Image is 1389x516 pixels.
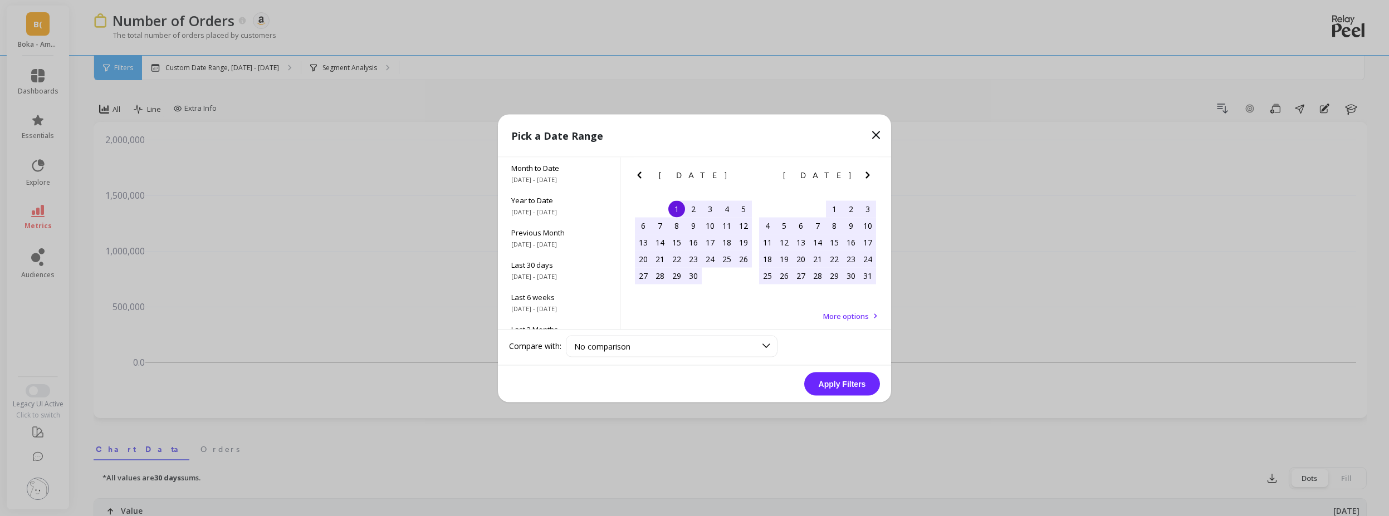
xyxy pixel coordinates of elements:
[702,217,718,234] div: Choose Thursday, April 10th, 2025
[843,200,859,217] div: Choose Friday, May 2nd, 2025
[635,234,652,250] div: Choose Sunday, April 13th, 2025
[757,168,775,186] button: Previous Month
[859,250,876,267] div: Choose Saturday, May 24th, 2025
[702,200,718,217] div: Choose Thursday, April 3rd, 2025
[843,234,859,250] div: Choose Friday, May 16th, 2025
[776,217,793,234] div: Choose Monday, May 5th, 2025
[793,267,809,284] div: Choose Tuesday, May 27th, 2025
[635,267,652,284] div: Choose Sunday, April 27th, 2025
[718,234,735,250] div: Choose Friday, April 18th, 2025
[511,163,607,173] span: Month to Date
[668,267,685,284] div: Choose Tuesday, April 29th, 2025
[718,217,735,234] div: Choose Friday, April 11th, 2025
[511,239,607,248] span: [DATE] - [DATE]
[809,267,826,284] div: Choose Wednesday, May 28th, 2025
[652,234,668,250] div: Choose Monday, April 14th, 2025
[511,195,607,205] span: Year to Date
[843,267,859,284] div: Choose Friday, May 30th, 2025
[652,250,668,267] div: Choose Monday, April 21st, 2025
[668,200,685,217] div: Choose Tuesday, April 1st, 2025
[685,250,702,267] div: Choose Wednesday, April 23rd, 2025
[511,304,607,313] span: [DATE] - [DATE]
[511,127,603,143] p: Pick a Date Range
[702,234,718,250] div: Choose Thursday, April 17th, 2025
[783,170,853,179] span: [DATE]
[859,234,876,250] div: Choose Saturday, May 17th, 2025
[574,341,630,351] span: No comparison
[718,250,735,267] div: Choose Friday, April 25th, 2025
[826,234,843,250] div: Choose Thursday, May 15th, 2025
[735,217,752,234] div: Choose Saturday, April 12th, 2025
[804,372,880,395] button: Apply Filters
[668,250,685,267] div: Choose Tuesday, April 22nd, 2025
[735,250,752,267] div: Choose Saturday, April 26th, 2025
[635,200,752,284] div: month 2025-04
[793,250,809,267] div: Choose Tuesday, May 20th, 2025
[826,250,843,267] div: Choose Thursday, May 22nd, 2025
[511,324,607,334] span: Last 3 Months
[633,168,651,186] button: Previous Month
[859,267,876,284] div: Choose Saturday, May 31st, 2025
[859,200,876,217] div: Choose Saturday, May 3rd, 2025
[668,217,685,234] div: Choose Tuesday, April 8th, 2025
[759,267,776,284] div: Choose Sunday, May 25th, 2025
[826,200,843,217] div: Choose Thursday, May 1st, 2025
[635,217,652,234] div: Choose Sunday, April 6th, 2025
[511,175,607,184] span: [DATE] - [DATE]
[509,341,561,352] label: Compare with:
[685,217,702,234] div: Choose Wednesday, April 9th, 2025
[759,200,876,284] div: month 2025-05
[718,200,735,217] div: Choose Friday, April 4th, 2025
[735,200,752,217] div: Choose Saturday, April 5th, 2025
[702,250,718,267] div: Choose Thursday, April 24th, 2025
[511,227,607,237] span: Previous Month
[776,250,793,267] div: Choose Monday, May 19th, 2025
[809,217,826,234] div: Choose Wednesday, May 7th, 2025
[685,200,702,217] div: Choose Wednesday, April 2nd, 2025
[635,250,652,267] div: Choose Sunday, April 20th, 2025
[793,234,809,250] div: Choose Tuesday, May 13th, 2025
[685,234,702,250] div: Choose Wednesday, April 16th, 2025
[511,207,607,216] span: [DATE] - [DATE]
[793,217,809,234] div: Choose Tuesday, May 6th, 2025
[735,234,752,250] div: Choose Saturday, April 19th, 2025
[759,234,776,250] div: Choose Sunday, May 11th, 2025
[776,234,793,250] div: Choose Monday, May 12th, 2025
[826,267,843,284] div: Choose Thursday, May 29th, 2025
[685,267,702,284] div: Choose Wednesday, April 30th, 2025
[809,234,826,250] div: Choose Wednesday, May 14th, 2025
[843,217,859,234] div: Choose Friday, May 9th, 2025
[759,217,776,234] div: Choose Sunday, May 4th, 2025
[511,259,607,269] span: Last 30 days
[859,217,876,234] div: Choose Saturday, May 10th, 2025
[737,168,755,186] button: Next Month
[861,168,879,186] button: Next Month
[668,234,685,250] div: Choose Tuesday, April 15th, 2025
[759,250,776,267] div: Choose Sunday, May 18th, 2025
[652,267,668,284] div: Choose Monday, April 28th, 2025
[652,217,668,234] div: Choose Monday, April 7th, 2025
[511,272,607,281] span: [DATE] - [DATE]
[826,217,843,234] div: Choose Thursday, May 8th, 2025
[809,250,826,267] div: Choose Wednesday, May 21st, 2025
[511,292,607,302] span: Last 6 weeks
[843,250,859,267] div: Choose Friday, May 23rd, 2025
[776,267,793,284] div: Choose Monday, May 26th, 2025
[659,170,728,179] span: [DATE]
[823,311,869,321] span: More options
